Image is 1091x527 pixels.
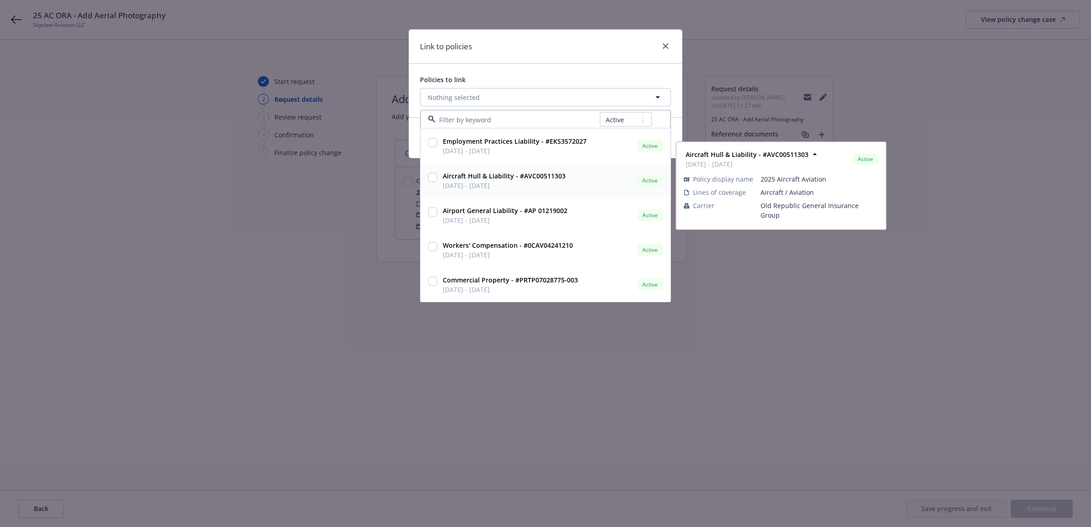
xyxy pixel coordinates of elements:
h1: Link to policies [420,41,472,52]
span: [DATE] - [DATE] [686,159,808,169]
strong: Commercial Property - #PRTP07028775-003 [443,276,578,284]
a: close [660,41,671,52]
strong: Aircraft Hull & Liability - #AVC00511303 [443,172,566,180]
strong: Employment Practices Liability - #EKS3572027 [443,137,587,146]
span: [DATE] - [DATE] [443,181,566,190]
span: Policies to link [420,75,466,84]
span: Active [641,281,659,289]
span: Active [641,211,659,219]
span: Active [856,155,875,163]
span: Active [641,246,659,254]
strong: Workers' Compensation - #0CAV04241210 [443,241,573,250]
span: Carrier [693,201,714,210]
strong: Airport General Liability - #AP 01219002 [443,206,567,215]
span: Active [641,177,659,185]
span: Aircraft / Aviation [761,188,878,197]
span: 2025 Aircraft Aviation [761,174,878,184]
span: Lines of coverage [693,188,746,197]
strong: Aircraft Hull & Liability - #AVC00511303 [686,150,808,159]
span: [DATE] - [DATE] [443,285,578,294]
span: Active [641,142,659,150]
input: Filter by keyword [435,115,600,124]
button: Nothing selected [420,88,671,106]
span: [DATE] - [DATE] [443,215,567,225]
span: Policy display name [693,174,753,184]
span: Old Republic General Insurance Group [761,201,878,220]
span: Nothing selected [428,93,480,102]
span: [DATE] - [DATE] [443,146,587,156]
span: [DATE] - [DATE] [443,250,573,260]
